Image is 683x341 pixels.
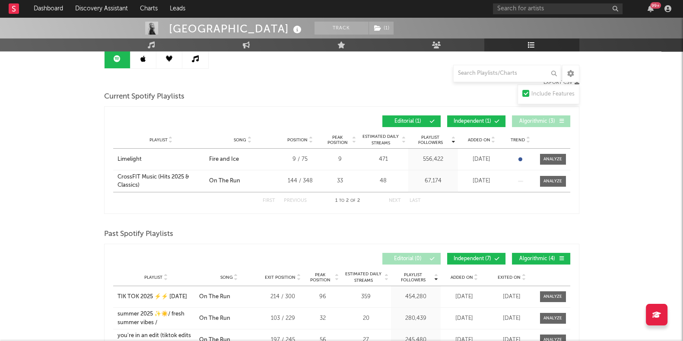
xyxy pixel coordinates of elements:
div: [DATE] [460,177,503,185]
button: Next [389,198,401,203]
div: Fire and Ice [209,155,239,164]
div: 99 + [650,2,661,9]
span: Independent ( 7 ) [453,256,492,261]
span: Estimated Daily Streams [361,134,401,147]
span: Playlist [149,137,168,143]
input: Search Playlists/Charts [453,65,561,82]
button: Algorithmic(3) [512,115,570,127]
input: Search for artists [493,3,623,14]
span: Song [220,275,233,280]
div: [DATE] [490,293,534,301]
span: Editorial ( 1 ) [388,119,428,124]
button: First [263,198,275,203]
button: Track [314,22,369,35]
div: Limelight [118,155,142,164]
div: 32 [307,314,339,323]
div: 214 / 300 [264,293,302,301]
div: 144 / 348 [281,177,320,185]
div: 1 2 2 [324,196,372,206]
a: TIK TOK 2025 ⚡⚡ [DATE] [118,293,195,301]
div: 9 [324,155,356,164]
div: 9 / 75 [281,155,320,164]
span: Exited On [498,275,521,280]
button: 99+ [648,5,654,12]
span: Playlist [144,275,162,280]
button: Independent(1) [447,115,505,127]
button: (1) [369,22,394,35]
a: CrossFIT Music (Hits 2025 & Classics) [118,173,205,190]
span: Exit Position [265,275,295,280]
span: Song [234,137,246,143]
button: Previous [284,198,307,203]
span: Peak Position [324,135,351,145]
div: 48 [361,177,406,185]
span: Current Spotify Playlists [104,92,184,102]
button: Editorial(0) [382,253,441,265]
span: Trend [511,137,525,143]
span: Playlist Followers [393,272,433,283]
a: On The Run [199,293,259,301]
span: Editorial ( 0 ) [388,256,428,261]
div: 556,422 [410,155,456,164]
a: Limelight [118,155,205,164]
span: Added On [451,275,473,280]
div: [DATE] [443,293,486,301]
div: 359 [343,293,389,301]
span: Position [287,137,308,143]
button: Editorial(1) [382,115,441,127]
div: 33 [324,177,356,185]
button: Export CSV [543,80,579,85]
span: Peak Position [307,272,334,283]
div: 96 [307,293,339,301]
div: [DATE] [490,314,534,323]
span: Added On [468,137,490,143]
span: Algorithmic ( 3 ) [518,119,557,124]
span: of [350,199,356,203]
span: Playlist Followers [410,135,451,145]
button: Last [410,198,421,203]
div: 20 [343,314,389,323]
span: to [339,199,344,203]
span: Algorithmic ( 4 ) [518,256,557,261]
div: 454,280 [393,293,438,301]
div: 67,174 [410,177,456,185]
span: Estimated Daily Streams [343,271,384,284]
div: Include Features [531,89,575,99]
span: Independent ( 1 ) [453,119,492,124]
button: Algorithmic(4) [512,253,570,265]
div: [DATE] [460,155,503,164]
div: 103 / 229 [264,314,302,323]
div: [GEOGRAPHIC_DATA] [169,22,304,36]
div: On The Run [199,314,230,323]
div: 280,439 [393,314,438,323]
div: On The Run [209,177,240,185]
a: summer 2025 ✨☀️/ fresh summer vibes / [118,310,195,327]
div: TIK TOK 2025 ⚡⚡ [DATE] [118,293,187,301]
div: 471 [361,155,406,164]
span: Past Spotify Playlists [104,229,173,239]
button: Independent(7) [447,253,505,265]
div: On The Run [199,293,230,301]
div: [DATE] [443,314,486,323]
span: ( 1 ) [369,22,394,35]
a: On The Run [199,314,259,323]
